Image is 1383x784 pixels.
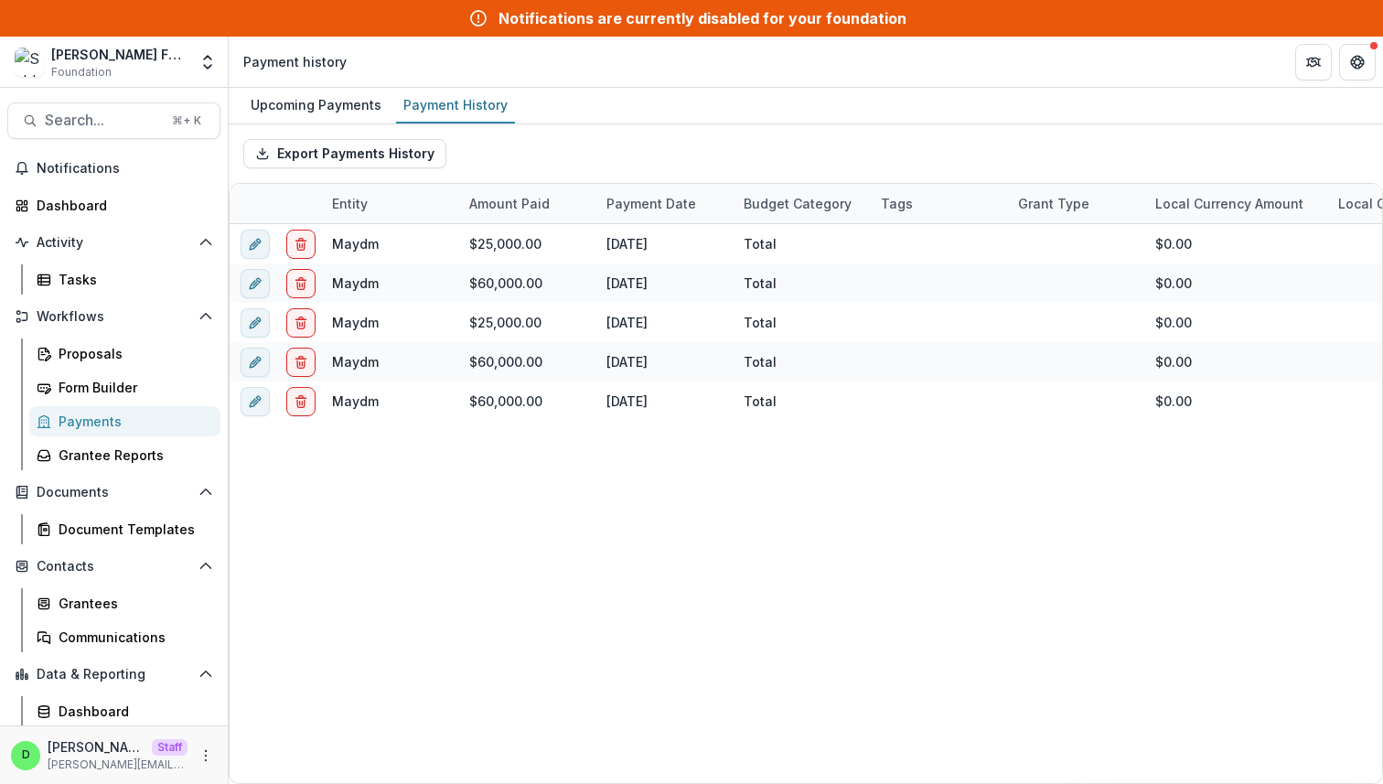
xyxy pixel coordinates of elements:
[29,696,220,726] a: Dashboard
[59,378,206,397] div: Form Builder
[744,392,777,411] div: Total
[1144,194,1314,213] div: Local Currency Amount
[595,194,707,213] div: Payment Date
[59,446,206,465] div: Grantee Reports
[241,269,270,298] button: edit
[744,234,777,253] div: Total
[744,313,777,332] div: Total
[29,406,220,436] a: Payments
[870,184,1007,223] div: Tags
[396,91,515,118] div: Payment History
[22,749,30,761] div: Divyansh
[286,269,316,298] button: delete
[7,478,220,507] button: Open Documents
[733,184,870,223] div: Budget Category
[499,7,906,29] div: Notifications are currently disabled for your foundation
[286,230,316,259] button: delete
[29,514,220,544] a: Document Templates
[236,48,354,75] nav: breadcrumb
[744,352,777,371] div: Total
[37,559,191,575] span: Contacts
[733,194,863,213] div: Budget Category
[1339,44,1376,81] button: Get Help
[286,348,316,377] button: delete
[29,622,220,652] a: Communications
[458,263,595,303] div: $60,000.00
[595,263,733,303] div: [DATE]
[59,344,206,363] div: Proposals
[286,387,316,416] button: delete
[29,372,220,403] a: Form Builder
[332,393,379,409] a: Maydm
[59,270,206,289] div: Tasks
[59,628,206,647] div: Communications
[29,440,220,470] a: Grantee Reports
[1144,184,1327,223] div: Local Currency Amount
[7,190,220,220] a: Dashboard
[48,757,188,773] p: [PERSON_NAME][EMAIL_ADDRESS][DOMAIN_NAME]
[241,348,270,377] button: edit
[458,381,595,421] div: $60,000.00
[59,594,206,613] div: Grantees
[241,387,270,416] button: edit
[15,48,44,77] img: Schlecht Family Foundation DEMO
[59,520,206,539] div: Document Templates
[152,739,188,756] p: Staff
[458,184,595,223] div: Amount Paid
[7,660,220,689] button: Open Data & Reporting
[595,184,733,223] div: Payment Date
[29,338,220,369] a: Proposals
[870,194,924,213] div: Tags
[332,354,379,370] a: Maydm
[195,745,217,767] button: More
[1144,224,1327,263] div: $0.00
[195,44,220,81] button: Open entity switcher
[7,102,220,139] button: Search...
[37,485,191,500] span: Documents
[1144,303,1327,342] div: $0.00
[168,111,205,131] div: ⌘ + K
[243,88,389,124] a: Upcoming Payments
[37,196,206,215] div: Dashboard
[243,91,389,118] div: Upcoming Payments
[243,52,347,71] div: Payment history
[458,303,595,342] div: $25,000.00
[51,64,112,81] span: Foundation
[37,667,191,682] span: Data & Reporting
[321,184,458,223] div: Entity
[595,381,733,421] div: [DATE]
[321,194,379,213] div: Entity
[458,194,561,213] div: Amount Paid
[332,315,379,330] a: Maydm
[59,412,206,431] div: Payments
[37,161,213,177] span: Notifications
[7,552,220,581] button: Open Contacts
[1007,184,1144,223] div: Grant Type
[241,230,270,259] button: edit
[48,737,145,757] p: [PERSON_NAME]
[241,308,270,338] button: edit
[37,235,191,251] span: Activity
[458,224,595,263] div: $25,000.00
[51,45,188,64] div: [PERSON_NAME] Family Foundation DEMO
[332,275,379,291] a: Maydm
[243,139,446,168] button: Export Payments History
[29,264,220,295] a: Tasks
[37,309,191,325] span: Workflows
[595,224,733,263] div: [DATE]
[1144,263,1327,303] div: $0.00
[458,342,595,381] div: $60,000.00
[595,342,733,381] div: [DATE]
[7,302,220,331] button: Open Workflows
[396,88,515,124] a: Payment History
[1144,342,1327,381] div: $0.00
[1144,381,1327,421] div: $0.00
[286,308,316,338] button: delete
[332,236,379,252] a: Maydm
[1295,44,1332,81] button: Partners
